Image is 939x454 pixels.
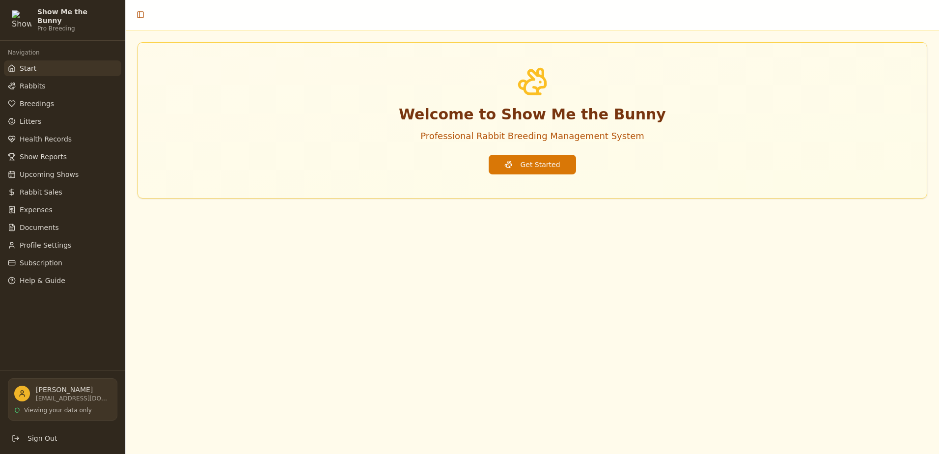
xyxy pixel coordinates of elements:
[20,81,45,91] span: Rabbits
[4,184,121,200] a: Rabbit Sales
[4,255,121,271] a: Subscription
[20,63,36,73] span: Start
[37,8,113,25] h2: Show Me the Bunny
[489,161,576,170] a: Get Started
[8,8,117,32] a: ShowMeTheBunnies LogoShow Me the BunnyPro Breeding
[4,167,121,182] a: Upcoming Shows
[20,276,65,285] span: Help & Guide
[20,258,62,268] span: Subscription
[4,149,121,165] a: Show Reports
[20,152,67,162] span: Show Reports
[37,25,113,32] p: Pro Breeding
[162,129,903,143] p: Professional Rabbit Breeding Management System
[20,240,71,250] span: Profile Settings
[162,106,903,123] h1: Welcome to Show Me the Bunny
[4,78,121,94] a: Rabbits
[20,187,62,197] span: Rabbit Sales
[12,10,31,30] img: ShowMeTheBunnies Logo
[4,113,121,129] a: Litters
[20,205,53,215] span: Expenses
[20,134,72,144] span: Health Records
[36,395,111,402] p: [EMAIL_ADDRESS][DOMAIN_NAME]
[20,170,79,179] span: Upcoming Shows
[4,131,121,147] a: Health Records
[28,433,57,443] span: Sign Out
[4,220,121,235] a: Documents
[4,273,121,288] a: Help & Guide
[489,155,576,174] button: Get Started
[4,96,121,112] a: Breedings
[20,116,41,126] span: Litters
[36,385,111,395] p: [PERSON_NAME]
[24,406,92,414] span: Viewing your data only
[8,430,117,446] button: Sign Out
[4,45,121,60] div: Navigation
[20,223,59,232] span: Documents
[4,60,121,76] a: Start
[4,202,121,218] a: Expenses
[20,99,54,109] span: Breedings
[4,237,121,253] a: Profile Settings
